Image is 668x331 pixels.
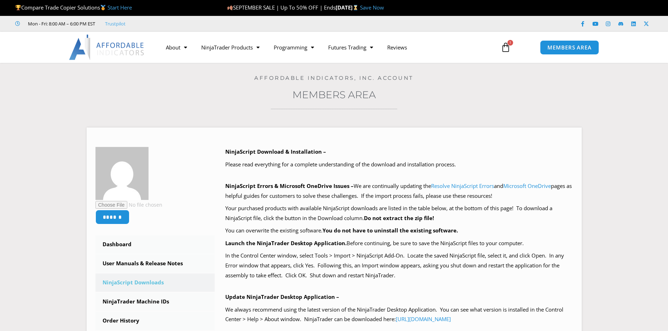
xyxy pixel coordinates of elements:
img: 🥇 [100,5,106,10]
b: You do not have to uninstall the existing software. [323,227,458,234]
p: Before continuing, be sure to save the NinjaScript files to your computer. [225,238,573,248]
nav: Menu [159,39,493,55]
span: 1 [507,40,513,46]
a: Save Now [360,4,384,11]
a: User Manuals & Release Notes [95,254,215,273]
a: [URL][DOMAIN_NAME] [396,315,451,323]
a: Resolve NinjaScript Errors [431,182,494,189]
a: NinjaTrader Products [194,39,267,55]
a: Dashboard [95,235,215,254]
a: 1 [490,37,521,58]
img: 🏆 [16,5,21,10]
a: NinjaScript Downloads [95,273,215,292]
a: Futures Trading [321,39,380,55]
a: Order History [95,312,215,330]
span: MEMBERS AREA [547,45,592,50]
span: Compare Trade Copier Solutions [15,4,132,11]
a: Reviews [380,39,414,55]
a: Start Here [108,4,132,11]
a: NinjaTrader Machine IDs [95,292,215,311]
a: MEMBERS AREA [540,40,599,55]
p: Your purchased products with available NinjaScript downloads are listed in the table below, at th... [225,203,573,223]
a: Trustpilot [105,19,126,28]
b: Do not extract the zip file! [364,214,434,221]
p: We always recommend using the latest version of the NinjaTrader Desktop Application. You can see ... [225,305,573,325]
p: We are continually updating the and pages as helpful guides for customers to solve these challeng... [225,181,573,201]
b: Launch the NinjaTrader Desktop Application. [225,240,347,247]
img: ee73a64e01ddf1e3b50028991201f25ed4b3e80ecef93af39339d1100c2f7160 [95,147,149,200]
a: Affordable Indicators, Inc. Account [254,75,414,81]
a: Members Area [292,89,376,101]
b: Update NinjaTrader Desktop Application – [225,293,339,300]
span: SEPTEMBER SALE | Up To 50% OFF | Ends [227,4,336,11]
img: ⌛ [353,5,358,10]
a: Microsoft OneDrive [503,182,551,189]
b: NinjaScript Download & Installation – [225,148,326,155]
a: Programming [267,39,321,55]
b: NinjaScript Errors & Microsoft OneDrive Issues – [225,182,354,189]
a: About [159,39,194,55]
p: In the Control Center window, select Tools > Import > NinjaScript Add-On. Locate the saved NinjaS... [225,251,573,280]
strong: [DATE] [336,4,360,11]
p: Please read everything for a complete understanding of the download and installation process. [225,160,573,170]
img: 🍂 [227,5,233,10]
img: LogoAI | Affordable Indicators – NinjaTrader [69,35,145,60]
p: You can overwrite the existing software. [225,226,573,236]
span: Mon - Fri: 8:00 AM – 6:00 PM EST [26,19,95,28]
